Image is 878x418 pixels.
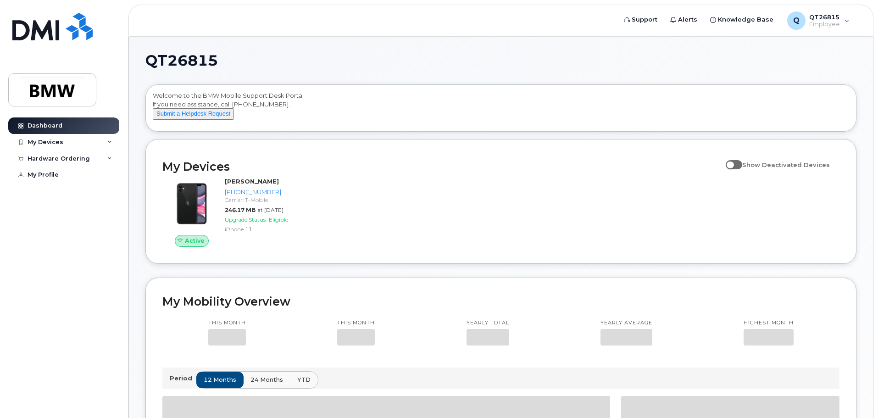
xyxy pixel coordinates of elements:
span: Show Deactivated Devices [742,161,830,168]
button: Submit a Helpdesk Request [153,108,234,120]
div: Welcome to the BMW Mobile Support Desk Portal If you need assistance, call [PHONE_NUMBER]. [153,91,849,128]
span: Active [185,236,205,245]
div: [PHONE_NUMBER] [225,188,320,196]
span: 246.17 MB [225,206,256,213]
p: Yearly total [467,319,509,327]
h2: My Mobility Overview [162,295,839,308]
a: Submit a Helpdesk Request [153,110,234,117]
h2: My Devices [162,160,721,173]
p: This month [337,319,375,327]
span: Upgrade Status: [225,216,267,223]
input: Show Deactivated Devices [726,156,733,163]
span: Eligible [269,216,288,223]
span: at [DATE] [257,206,283,213]
span: QT26815 [145,54,218,67]
p: Highest month [744,319,794,327]
p: Period [170,374,196,383]
div: Carrier: T-Mobile [225,196,320,204]
a: Active[PERSON_NAME][PHONE_NUMBER]Carrier: T-Mobile246.17 MBat [DATE]Upgrade Status:EligibleiPhone 11 [162,177,323,247]
strong: [PERSON_NAME] [225,178,279,185]
div: iPhone 11 [225,225,320,233]
p: This month [208,319,246,327]
span: YTD [297,375,311,384]
span: 24 months [250,375,283,384]
p: Yearly average [600,319,652,327]
img: iPhone_11.jpg [170,182,214,226]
